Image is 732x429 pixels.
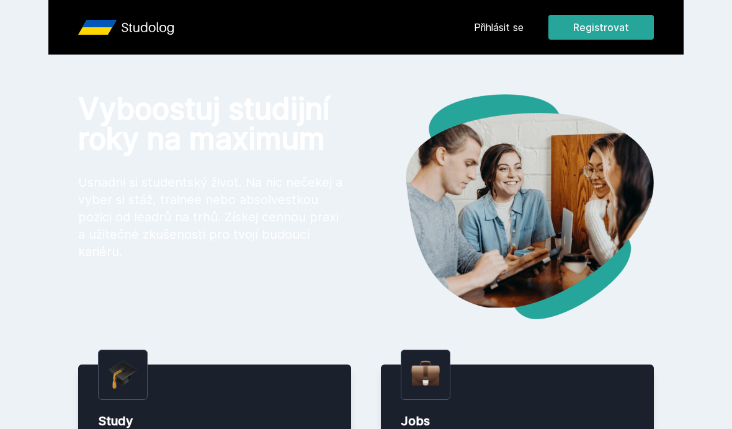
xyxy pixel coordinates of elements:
button: Registrovat [548,15,654,40]
img: hero.png [366,94,654,319]
img: briefcase.png [411,358,440,389]
h1: Vyboostuj studijní roky na maximum [78,94,346,154]
p: Usnadni si studentský život. Na nic nečekej a vyber si stáž, trainee nebo absolvestkou pozici od ... [78,174,346,260]
img: graduation-cap.png [109,360,137,389]
a: Přihlásit se [474,20,524,35]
